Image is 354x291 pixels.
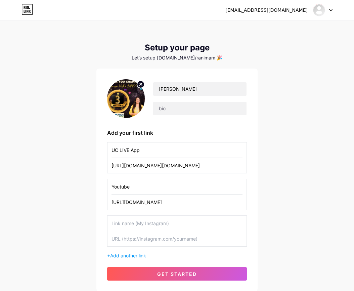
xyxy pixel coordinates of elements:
[112,195,242,210] input: URL (https://instagram.com/yourname)
[112,179,242,194] input: Link name (My Instagram)
[313,4,325,16] img: ranimam
[110,253,146,258] span: Add another link
[107,129,247,137] div: Add your first link
[96,55,258,60] div: Let’s setup [DOMAIN_NAME]/ranimam 🎉
[153,82,247,96] input: Your name
[225,7,308,14] div: [EMAIL_ADDRESS][DOMAIN_NAME]
[112,142,242,158] input: Link name (My Instagram)
[107,267,247,281] button: get started
[107,79,145,118] img: profile pic
[107,252,247,259] div: +
[112,158,242,173] input: URL (https://instagram.com/yourname)
[112,231,242,246] input: URL (https://instagram.com/yourname)
[112,216,242,231] input: Link name (My Instagram)
[153,102,247,115] input: bio
[96,43,258,52] div: Setup your page
[157,271,197,277] span: get started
